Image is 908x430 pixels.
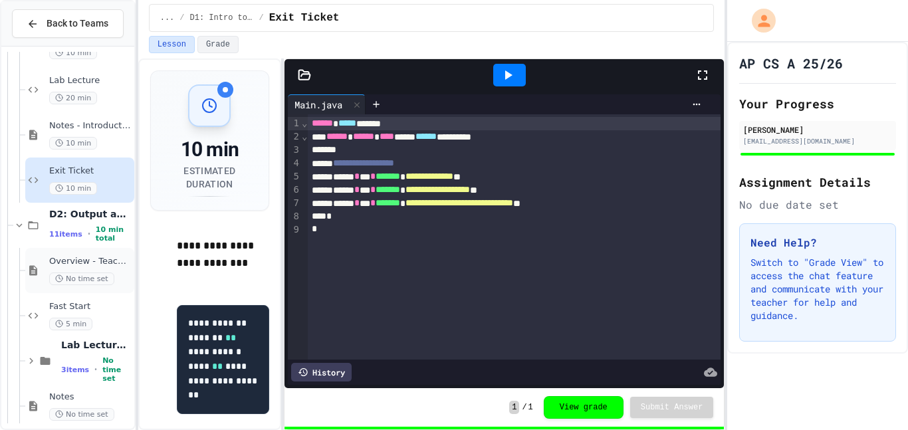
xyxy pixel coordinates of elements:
[269,10,340,26] span: Exit Ticket
[738,5,779,36] div: My Account
[167,138,253,161] div: 10 min
[47,17,108,31] span: Back to Teams
[291,363,352,381] div: History
[61,366,89,374] span: 3 items
[149,36,195,53] button: Lesson
[179,13,184,23] span: /
[544,396,624,419] button: View grade
[167,164,253,191] div: Estimated Duration
[739,173,896,191] h2: Assignment Details
[96,225,132,243] span: 10 min total
[49,92,97,104] span: 20 min
[288,197,301,210] div: 7
[522,402,526,413] span: /
[49,301,132,312] span: Fast Start
[739,197,896,213] div: No due date set
[288,130,301,144] div: 2
[61,339,132,351] span: Lab Lecture (20 mins)
[94,364,97,375] span: •
[288,157,301,170] div: 4
[528,402,533,413] span: 1
[49,391,132,403] span: Notes
[288,170,301,183] div: 5
[739,94,896,113] h2: Your Progress
[49,182,97,195] span: 10 min
[49,75,132,86] span: Lab Lecture
[739,54,843,72] h1: AP CS A 25/26
[750,235,885,251] h3: Need Help?
[288,144,301,157] div: 3
[49,165,132,177] span: Exit Ticket
[641,402,703,413] span: Submit Answer
[49,272,114,285] span: No time set
[288,210,301,223] div: 8
[288,94,366,114] div: Main.java
[288,223,301,237] div: 9
[743,124,892,136] div: [PERSON_NAME]
[49,230,82,239] span: 11 items
[630,397,714,418] button: Submit Answer
[102,356,132,383] span: No time set
[301,118,308,128] span: Fold line
[49,120,132,132] span: Notes - Introduction to Java Programming
[190,13,254,23] span: D1: Intro to APCSA
[301,131,308,142] span: Fold line
[160,13,175,23] span: ...
[288,98,349,112] div: Main.java
[49,256,132,267] span: Overview - Teacher Only
[288,183,301,197] div: 6
[49,137,97,150] span: 10 min
[750,256,885,322] p: Switch to "Grade View" to access the chat feature and communicate with your teacher for help and ...
[743,136,892,146] div: [EMAIL_ADDRESS][DOMAIN_NAME]
[12,9,124,38] button: Back to Teams
[509,401,519,414] span: 1
[259,13,264,23] span: /
[49,208,132,220] span: D2: Output and Compiling Code
[49,47,97,59] span: 10 min
[49,318,92,330] span: 5 min
[288,117,301,130] div: 1
[88,229,90,239] span: •
[197,36,239,53] button: Grade
[49,408,114,421] span: No time set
